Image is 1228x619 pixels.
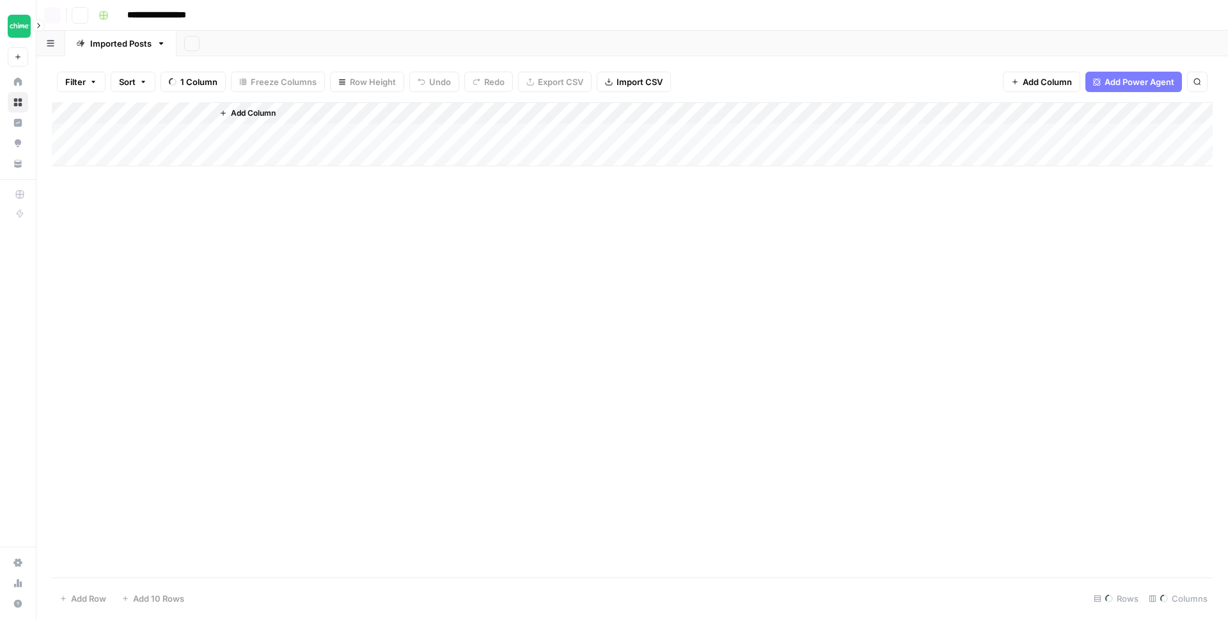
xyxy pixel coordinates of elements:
button: Redo [464,72,513,92]
button: Export CSV [518,72,592,92]
button: Freeze Columns [231,72,325,92]
img: Chime Logo [8,15,31,38]
a: Settings [8,552,28,573]
button: Undo [409,72,459,92]
div: Imported Posts [90,37,152,50]
button: 1 Column [161,72,226,92]
span: Add Column [231,107,276,119]
span: Row Height [350,75,396,88]
a: Your Data [8,153,28,174]
span: Add Power Agent [1105,75,1174,88]
a: Imported Posts [65,31,177,56]
button: Row Height [330,72,404,92]
button: Add Column [1003,72,1080,92]
span: Add Row [71,592,106,605]
a: Home [8,72,28,92]
div: Rows [1089,588,1144,609]
button: Sort [111,72,155,92]
span: 1 Column [180,75,217,88]
button: Add Column [214,105,281,121]
button: Add Power Agent [1085,72,1182,92]
a: Browse [8,92,28,113]
span: Add Column [1023,75,1072,88]
span: Redo [484,75,505,88]
a: Usage [8,573,28,593]
span: Sort [119,75,136,88]
span: Undo [429,75,451,88]
button: Filter [57,72,106,92]
button: Help + Support [8,593,28,614]
button: Add Row [52,588,114,609]
a: Opportunities [8,133,28,153]
button: Import CSV [597,72,671,92]
span: Filter [65,75,86,88]
div: Columns [1144,588,1213,609]
span: Add 10 Rows [133,592,184,605]
span: Export CSV [538,75,583,88]
button: Workspace: Chime [8,10,28,42]
button: Add 10 Rows [114,588,192,609]
span: Freeze Columns [251,75,317,88]
span: Import CSV [617,75,663,88]
a: Insights [8,113,28,133]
